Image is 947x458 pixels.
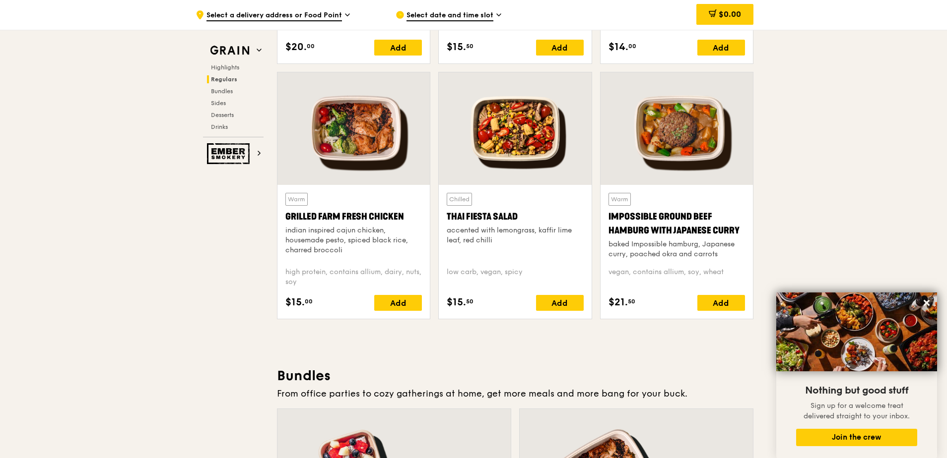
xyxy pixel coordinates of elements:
div: vegan, contains allium, soy, wheat [609,267,745,287]
span: $15. [447,295,466,310]
img: Ember Smokery web logo [207,143,253,164]
span: 00 [305,297,313,305]
div: Add [374,40,422,56]
span: Sign up for a welcome treat delivered straight to your inbox. [804,401,910,420]
span: Highlights [211,64,239,71]
button: Close [919,295,935,311]
span: Select a delivery address or Food Point [206,10,342,21]
div: baked Impossible hamburg, Japanese curry, poached okra and carrots [609,239,745,259]
div: Add [697,295,745,311]
div: Impossible Ground Beef Hamburg with Japanese Curry [609,210,745,237]
button: Join the crew [796,429,917,446]
img: Grain web logo [207,42,253,59]
div: Add [536,295,584,311]
div: indian inspired cajun chicken, housemade pesto, spiced black rice, charred broccoli [285,226,422,255]
div: high protein, contains allium, dairy, nuts, soy [285,267,422,287]
span: $20. [285,40,307,55]
span: $21. [609,295,628,310]
span: Sides [211,100,226,107]
img: DSC07876-Edit02-Large.jpeg [776,292,937,371]
div: Add [536,40,584,56]
span: Desserts [211,112,234,118]
span: Drinks [211,123,228,130]
div: Chilled [447,193,472,206]
div: Warm [285,193,308,206]
span: $14. [609,40,628,55]
span: 50 [628,297,635,305]
span: $15. [285,295,305,310]
span: Bundles [211,88,233,95]
span: 50 [466,42,473,50]
span: 00 [628,42,636,50]
span: $0.00 [719,9,741,19]
div: Thai Fiesta Salad [447,210,583,224]
span: 00 [307,42,315,50]
div: Add [374,295,422,311]
span: Select date and time slot [406,10,493,21]
span: Nothing but good stuff [805,385,908,397]
div: Grilled Farm Fresh Chicken [285,210,422,224]
div: Add [697,40,745,56]
div: Warm [609,193,631,206]
div: From office parties to cozy gatherings at home, get more meals and more bang for your buck. [277,387,753,401]
span: 50 [466,297,473,305]
div: accented with lemongrass, kaffir lime leaf, red chilli [447,226,583,245]
div: low carb, vegan, spicy [447,267,583,287]
span: Regulars [211,76,237,83]
h3: Bundles [277,367,753,385]
span: $15. [447,40,466,55]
